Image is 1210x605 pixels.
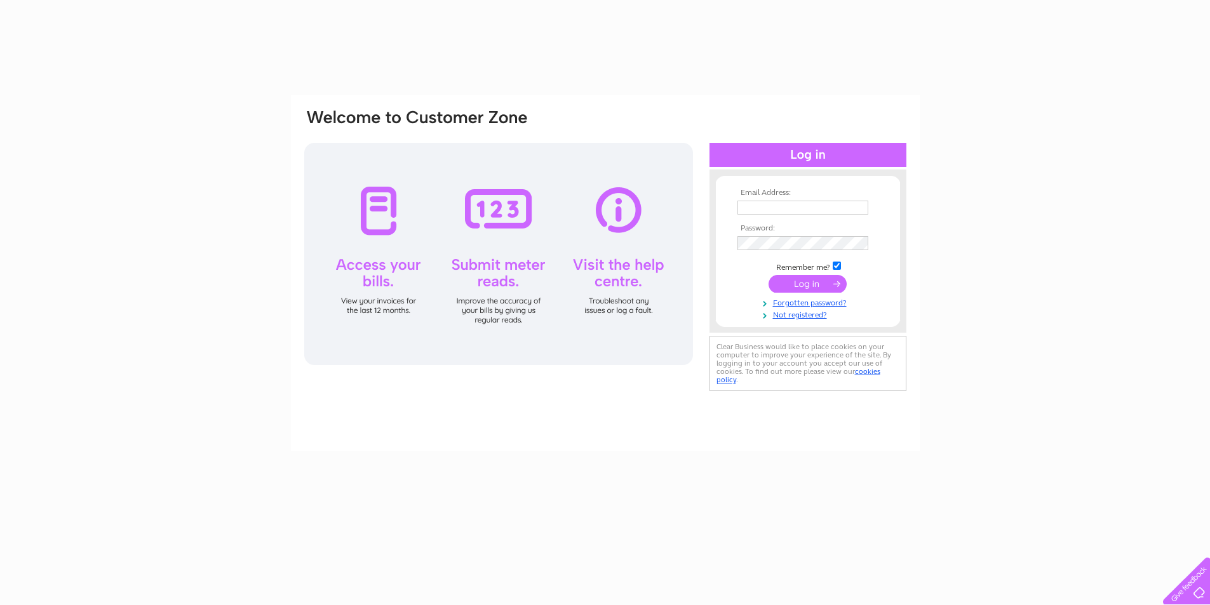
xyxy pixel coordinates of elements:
[734,189,882,197] th: Email Address:
[709,336,906,391] div: Clear Business would like to place cookies on your computer to improve your experience of the sit...
[769,275,847,293] input: Submit
[716,367,880,384] a: cookies policy
[734,260,882,272] td: Remember me?
[737,308,882,320] a: Not registered?
[737,296,882,308] a: Forgotten password?
[734,224,882,233] th: Password:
